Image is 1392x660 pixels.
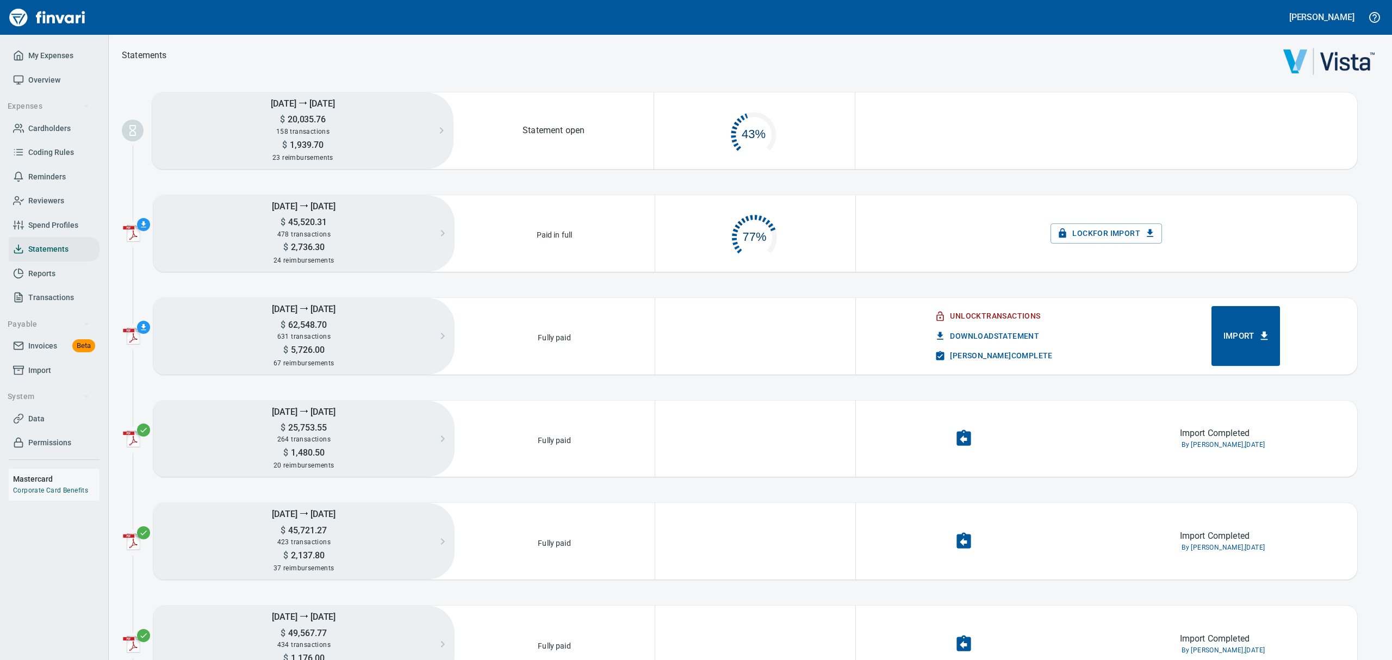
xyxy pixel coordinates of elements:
span: 49,567.77 [285,628,327,638]
a: Cardholders [9,116,100,141]
span: Beta [72,340,95,352]
p: Statement open [523,124,585,137]
button: [DATE] ⭢ [DATE]$45,520.31478 transactions$2,736.3024 reimbursements [153,195,455,272]
span: Coding Rules [28,146,74,159]
span: Unlock Transactions [937,309,1040,323]
img: adobe-pdf-icon.png [123,636,140,653]
span: 1,480.50 [288,447,325,458]
span: Reports [28,267,55,281]
span: Download Statement [937,329,1039,343]
button: [DATE] ⭢ [DATE]$25,753.55264 transactions$1,480.5020 reimbursements [153,401,455,477]
span: $ [280,114,285,124]
h5: [DATE] ⭢ [DATE] [153,401,455,422]
span: Payable [8,317,90,331]
p: Fully paid [535,637,574,651]
a: Data [9,407,100,431]
p: Fully paid [535,329,574,343]
span: By [PERSON_NAME], [DATE] [1182,440,1265,451]
img: adobe-pdf-icon.png [123,327,140,345]
p: Import Completed [1180,427,1250,440]
span: System [8,390,90,403]
a: Transactions [9,285,100,310]
span: $ [283,242,288,252]
button: 43% [654,101,854,160]
p: Fully paid [535,534,574,549]
span: 631 transactions [277,333,331,340]
p: Import Completed [1180,530,1250,543]
a: Corporate Card Benefits [13,487,88,494]
span: $ [283,550,288,561]
span: Spend Profiles [28,219,78,232]
h5: [DATE] ⭢ [DATE] [153,195,455,216]
span: Reminders [28,170,66,184]
span: $ [281,320,285,330]
a: Import [9,358,100,383]
button: Lockfor Import [1051,223,1162,244]
h6: Mastercard [13,473,100,485]
span: 45,721.27 [285,525,327,536]
span: 434 transactions [277,641,331,649]
a: Spend Profiles [9,213,100,238]
span: 2,736.30 [288,242,325,252]
span: Invoices [28,339,57,353]
span: Permissions [28,436,71,450]
span: Import [28,364,51,377]
span: $ [282,140,287,150]
h5: [PERSON_NAME] [1289,11,1354,23]
button: System [3,387,94,407]
span: 264 transactions [277,435,331,443]
button: Payable [3,314,94,334]
button: [PERSON_NAME] [1287,9,1357,26]
button: Undo Import Completion [948,525,980,557]
img: vista.png [1283,48,1375,75]
img: adobe-pdf-icon.png [123,225,140,242]
a: Reports [9,261,100,286]
a: Permissions [9,431,100,455]
span: 2,137.80 [288,550,325,561]
h5: [DATE] ⭢ [DATE] [152,92,453,114]
a: My Expenses [9,43,100,68]
img: adobe-pdf-icon.png [123,430,140,447]
a: InvoicesBeta [9,334,100,358]
span: 1,939.70 [287,140,324,150]
span: Cardholders [28,122,71,135]
nav: breadcrumb [122,49,167,62]
button: [DATE] ⭢ [DATE]$20,035.76158 transactions$1,939.7023 reimbursements [152,92,453,169]
button: Undo Import Completion [948,628,980,660]
span: 23 reimbursements [272,154,333,161]
a: Reviewers [9,189,100,213]
span: Reviewers [28,194,64,208]
span: Statements [28,242,69,256]
a: Finvari [7,4,88,30]
span: Expenses [8,99,90,113]
a: Reminders [9,165,100,189]
span: 5,726.00 [288,345,325,355]
span: By [PERSON_NAME], [DATE] [1182,543,1265,553]
span: Lock for Import [1059,227,1153,240]
button: [PERSON_NAME]Complete [933,346,1057,366]
span: 67 reimbursements [274,359,334,367]
button: DownloadStatement [933,326,1043,346]
span: 478 transactions [277,231,331,238]
span: Import [1223,329,1269,343]
span: By [PERSON_NAME], [DATE] [1182,645,1265,656]
span: 45,520.31 [285,217,327,227]
span: 37 reimbursements [274,564,334,572]
button: Expenses [3,96,94,116]
span: $ [281,628,285,638]
span: $ [281,217,285,227]
p: Fully paid [535,432,574,446]
span: 25,753.55 [285,422,327,433]
img: adobe-pdf-icon.png [123,533,140,550]
button: [DATE] ⭢ [DATE]$62,548.70631 transactions$5,726.0067 reimbursements [153,298,455,375]
span: 24 reimbursements [274,257,334,264]
span: [PERSON_NAME] Complete [937,349,1052,363]
span: 158 transactions [276,128,330,135]
button: Undo Import Completion [948,422,980,454]
span: $ [283,447,288,458]
h5: [DATE] ⭢ [DATE] [153,298,455,319]
span: My Expenses [28,49,73,63]
span: $ [283,345,288,355]
a: Statements [9,237,100,261]
span: 423 transactions [277,538,331,546]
